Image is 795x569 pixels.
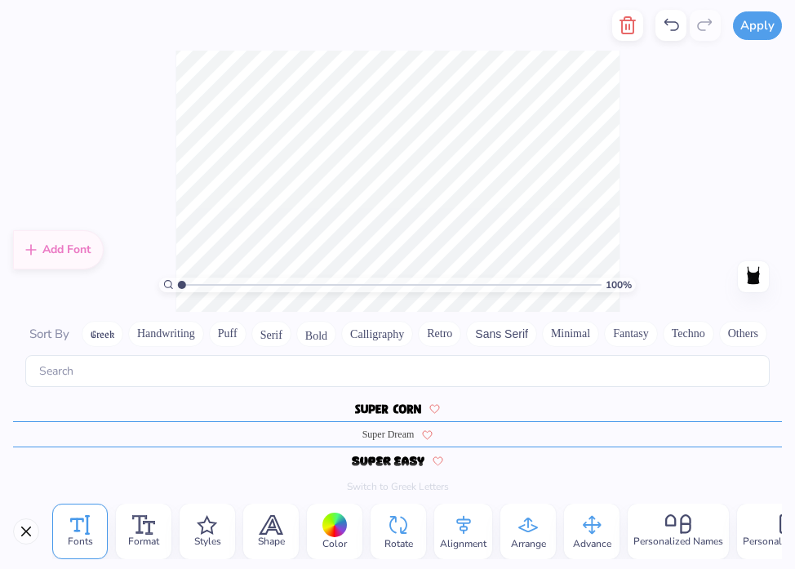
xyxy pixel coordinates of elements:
[362,427,415,442] span: Super Dream
[68,535,93,548] span: Fonts
[258,535,285,548] span: Shape
[13,230,104,269] div: Add Font
[82,321,123,347] button: Greek
[13,518,39,545] button: Close
[29,326,69,342] span: Sort By
[604,321,658,347] button: Fantasy
[25,355,770,387] input: Search
[606,278,632,292] span: 100 %
[719,321,767,347] button: Others
[384,537,413,550] span: Rotate
[573,537,611,550] span: Advance
[251,321,291,347] button: Serif
[740,264,766,290] img: Back
[418,321,461,347] button: Retro
[733,11,782,40] button: Apply
[347,480,449,493] button: Switch to Greek Letters
[322,537,347,550] span: Color
[511,537,546,550] span: Arrange
[633,534,723,549] span: Personalized Names
[296,321,336,347] button: Bold
[128,535,159,548] span: Format
[128,321,204,347] button: Handwriting
[663,321,714,347] button: Techno
[355,404,422,414] img: Super Corn
[341,321,413,347] button: Calligraphy
[440,537,486,550] span: Alignment
[194,535,221,548] span: Styles
[352,456,425,466] img: Super Easy
[542,321,599,347] button: Minimal
[209,321,246,347] button: Puff
[466,321,537,347] button: Sans Serif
